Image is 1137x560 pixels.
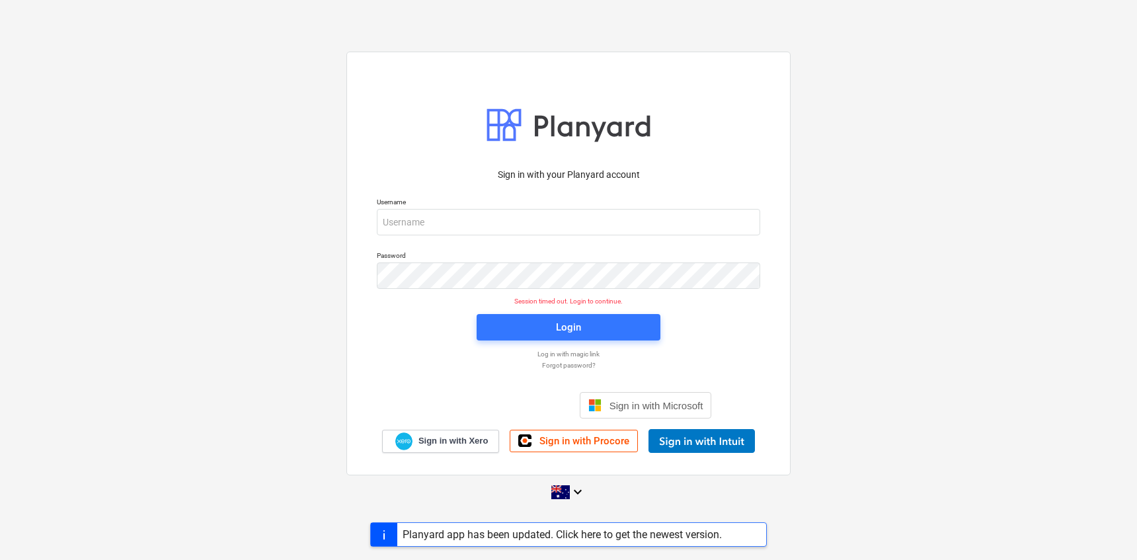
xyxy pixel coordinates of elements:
[419,391,576,420] iframe: Sign in with Google Button
[395,432,412,450] img: Xero logo
[477,314,660,340] button: Login
[588,399,602,412] img: Microsoft logo
[418,435,488,447] span: Sign in with Xero
[377,251,760,262] p: Password
[377,198,760,209] p: Username
[370,361,767,370] a: Forgot password?
[369,297,768,305] p: Session timed out. Login to continue.
[377,168,760,182] p: Sign in with your Planyard account
[510,430,638,452] a: Sign in with Procore
[1071,497,1137,560] iframe: Chat Widget
[539,435,629,447] span: Sign in with Procore
[377,209,760,235] input: Username
[370,350,767,358] a: Log in with magic link
[403,528,722,541] div: Planyard app has been updated. Click here to get the newest version.
[609,400,703,411] span: Sign in with Microsoft
[556,319,581,336] div: Login
[570,484,586,500] i: keyboard_arrow_down
[382,430,500,453] a: Sign in with Xero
